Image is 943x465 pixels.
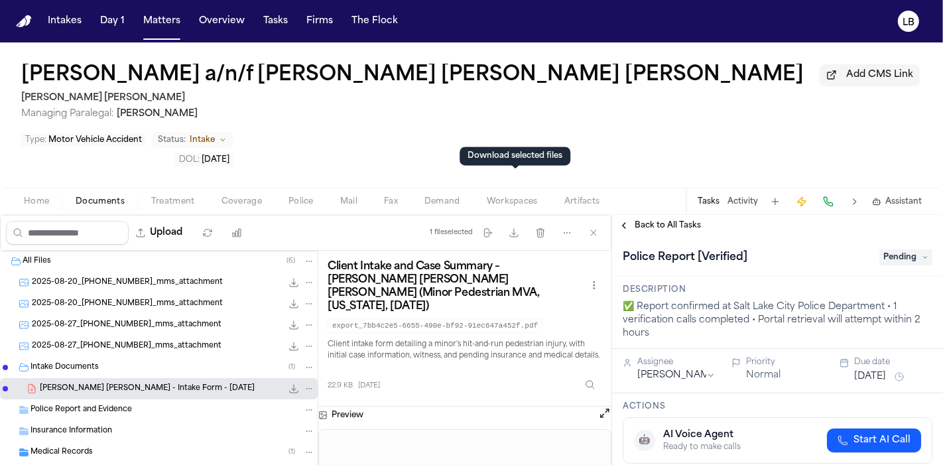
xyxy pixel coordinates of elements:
[23,256,51,267] span: All Files
[16,15,32,28] img: Finch Logo
[328,260,586,313] h3: Client Intake and Case Summary – [PERSON_NAME] [PERSON_NAME] [PERSON_NAME] (Minor Pedestrian MVA,...
[288,196,314,207] span: Police
[346,9,403,33] button: The Flock
[578,373,602,397] button: Inspect
[138,9,186,33] button: Matters
[879,249,932,265] span: Pending
[358,381,380,391] span: [DATE]
[31,405,132,416] span: Police Report and Evidence
[487,196,538,207] span: Workspaces
[179,156,200,164] span: DOL :
[221,196,262,207] span: Coverage
[623,285,932,295] h3: Description
[564,196,600,207] span: Artifacts
[40,383,255,395] span: [PERSON_NAME] [PERSON_NAME] - Intake Form - [DATE]
[190,135,215,145] span: Intake
[288,364,295,371] span: ( 1 )
[854,357,932,367] div: Due date
[639,434,651,447] span: 🤖
[891,369,907,385] button: Snooze task
[637,357,716,367] div: Assignee
[32,277,223,289] span: 2025-08-20_[PHONE_NUMBER]_mms_attachment
[460,147,570,165] div: Download selected files
[384,196,398,207] span: Fax
[129,221,190,245] button: Upload
[175,153,233,166] button: Edit DOL: 2025-08-19
[328,318,542,334] code: export_7bb4c2e5-6655-490e-bf92-91ec647a452f.pdf
[158,135,186,145] span: Status:
[301,9,338,33] button: Firms
[42,9,87,33] button: Intakes
[21,133,146,147] button: Edit Type: Motor Vehicle Accident
[854,370,886,383] button: [DATE]
[202,156,229,164] span: [DATE]
[151,196,195,207] span: Treatment
[792,192,811,211] button: Create Immediate Task
[872,196,922,207] button: Assistant
[663,442,741,452] div: Ready to make calls
[286,257,295,265] span: ( 6 )
[95,9,130,33] button: Day 1
[819,192,838,211] button: Make a Call
[25,136,46,144] span: Type :
[6,221,129,245] input: Search files
[194,9,250,33] button: Overview
[76,196,125,207] span: Documents
[846,68,913,82] span: Add CMS Link
[258,9,293,33] button: Tasks
[727,196,758,207] button: Activity
[332,410,363,421] h3: Preview
[424,196,460,207] span: Demand
[340,196,357,207] span: Mail
[21,64,804,88] button: Edit matter name
[21,90,920,106] h2: [PERSON_NAME] [PERSON_NAME]
[612,220,708,231] button: Back to All Tasks
[635,220,701,231] span: Back to All Tasks
[746,357,824,367] div: Priority
[32,299,223,310] span: 2025-08-20_[PHONE_NUMBER]_mms_attachment
[598,407,611,420] button: Open preview
[21,109,114,119] span: Managing Paralegal:
[853,434,911,447] span: Start AI Call
[24,196,49,207] span: Home
[827,429,921,452] button: Start AI Call
[430,228,473,237] div: 1 file selected
[287,340,300,353] button: Download 2025-08-27_801-441-8328_mms_attachment
[117,109,198,119] span: [PERSON_NAME]
[32,320,221,331] span: 2025-08-27_[PHONE_NUMBER]_mms_attachment
[598,407,611,424] button: Open preview
[328,381,353,391] span: 22.9 KB
[287,318,300,332] button: Download 2025-08-27_801-441-8328_mms_attachment
[151,132,233,148] button: Change status from Intake
[885,196,922,207] span: Assistant
[288,448,295,456] span: ( 1 )
[48,136,142,144] span: Motor Vehicle Accident
[31,362,99,373] span: Intake Documents
[766,192,785,211] button: Add Task
[16,15,32,28] a: Home
[287,276,300,289] button: Download 2025-08-20_801-441-8328_mms_attachment
[698,196,720,207] button: Tasks
[287,382,300,395] button: Download C. Rodriguez Terrero - Intake Form - 8.19.25
[31,426,112,437] span: Insurance Information
[746,369,781,382] button: Normal
[663,429,741,442] div: AI Voice Agent
[31,447,93,458] span: Medical Records
[21,64,804,88] h1: [PERSON_NAME] a/n/f [PERSON_NAME] [PERSON_NAME] [PERSON_NAME]
[617,247,753,268] h1: Police Report [Verified]
[623,300,932,340] div: ✅ Report confirmed at Salt Lake City Police Department • 1 verification calls completed • Portal ...
[287,297,300,310] button: Download 2025-08-20_801-441-8328_mms_attachment
[32,341,221,352] span: 2025-08-27_[PHONE_NUMBER]_mms_attachment
[328,339,602,363] p: Client intake form detailing a minor's hit-and-run pedestrian injury, with initial case informati...
[623,401,932,412] h3: Actions
[820,64,920,86] button: Add CMS Link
